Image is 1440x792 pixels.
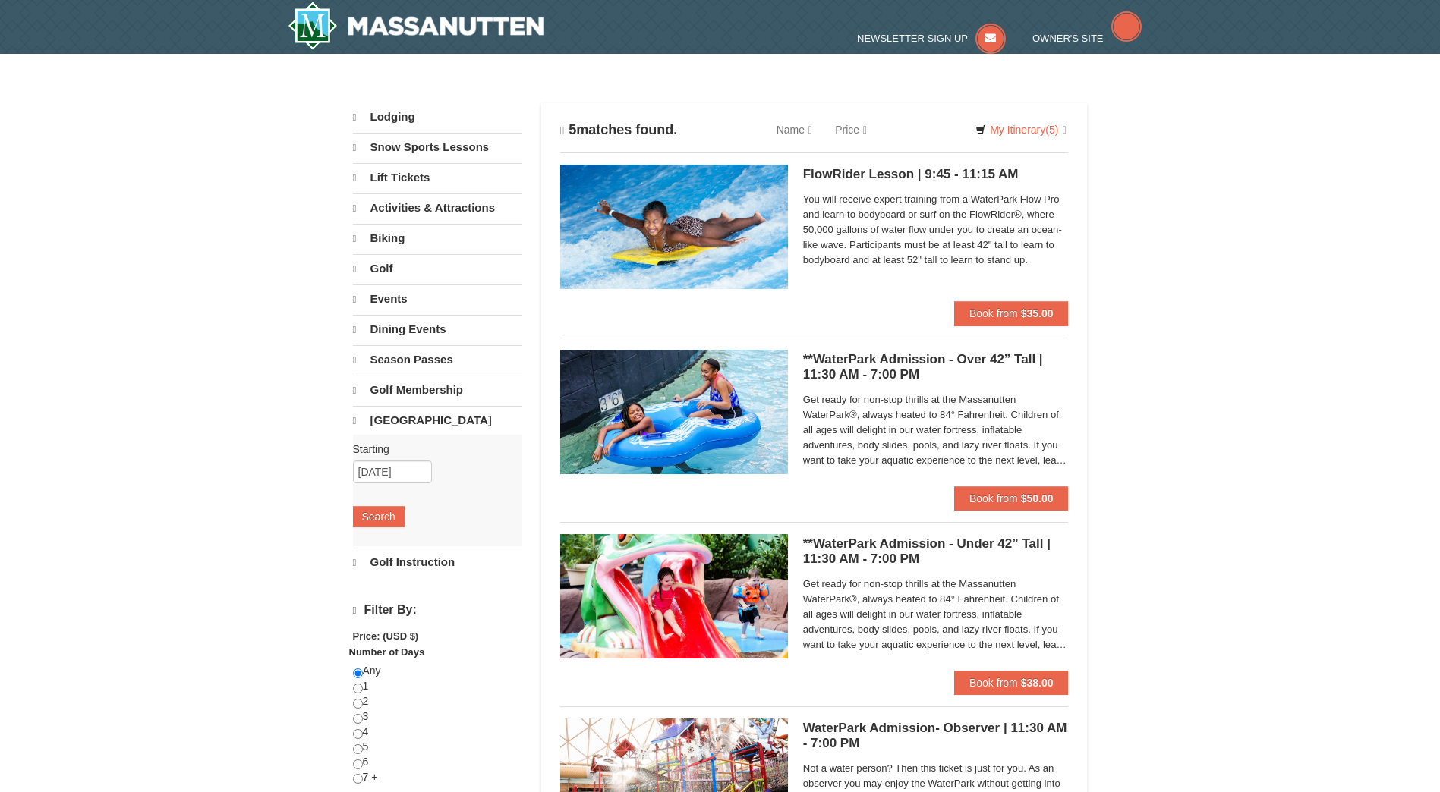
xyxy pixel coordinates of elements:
[353,376,522,404] a: Golf Membership
[288,2,544,50] img: Massanutten Resort Logo
[353,442,511,457] label: Starting
[560,534,788,658] img: 6619917-732-e1c471e4.jpg
[353,345,522,374] a: Season Passes
[1032,33,1104,44] span: Owner's Site
[560,350,788,474] img: 6619917-720-80b70c28.jpg
[803,192,1069,268] span: You will receive expert training from a WaterPark Flow Pro and learn to bodyboard or surf on the ...
[560,165,788,289] img: 6619917-216-363963c7.jpg
[803,392,1069,468] span: Get ready for non-stop thrills at the Massanutten WaterPark®, always heated to 84° Fahrenheit. Ch...
[353,103,522,131] a: Lodging
[857,33,1006,44] a: Newsletter Sign Up
[954,301,1069,325] button: Book from $35.00
[353,315,522,344] a: Dining Events
[353,224,522,253] a: Biking
[288,2,544,50] a: Massanutten Resort
[803,167,1069,182] h5: FlowRider Lesson | 9:45 - 11:15 AM
[969,307,1018,319] span: Book from
[349,646,425,658] strong: Number of Days
[954,486,1069,511] button: Book from $50.00
[353,163,522,192] a: Lift Tickets
[969,677,1018,689] span: Book from
[765,115,824,145] a: Name
[1021,307,1054,319] strong: $35.00
[857,33,968,44] span: Newsletter Sign Up
[353,284,522,313] a: Events
[824,115,878,145] a: Price
[969,492,1018,504] span: Book from
[353,193,522,222] a: Activities & Attractions
[353,406,522,435] a: [GEOGRAPHIC_DATA]
[353,548,522,577] a: Golf Instruction
[966,118,1076,141] a: My Itinerary(5)
[954,671,1069,695] button: Book from $38.00
[803,352,1069,382] h5: **WaterPark Admission - Over 42” Tall | 11:30 AM - 7:00 PM
[803,577,1069,652] span: Get ready for non-stop thrills at the Massanutten WaterPark®, always heated to 84° Fahrenheit. Ch...
[803,721,1069,751] h5: WaterPark Admission- Observer | 11:30 AM - 7:00 PM
[353,254,522,283] a: Golf
[353,133,522,162] a: Snow Sports Lessons
[353,506,405,527] button: Search
[1021,492,1054,504] strong: $50.00
[1032,33,1142,44] a: Owner's Site
[1045,124,1058,136] span: (5)
[1021,677,1054,689] strong: $38.00
[803,536,1069,567] h5: **WaterPark Admission - Under 42” Tall | 11:30 AM - 7:00 PM
[353,630,419,642] strong: Price: (USD $)
[353,603,522,618] h4: Filter By:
